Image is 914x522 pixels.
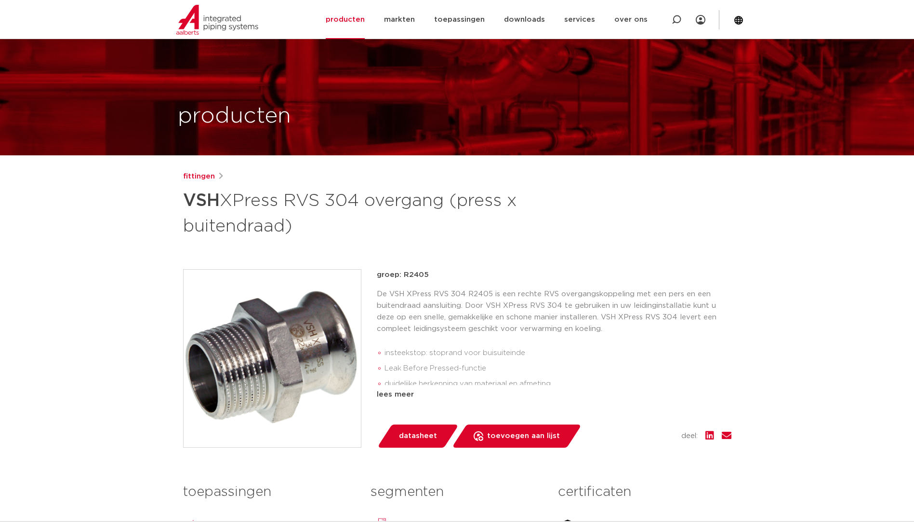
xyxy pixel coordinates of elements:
[558,482,731,502] h3: certificaten
[183,482,356,502] h3: toepassingen
[399,428,437,444] span: datasheet
[183,192,220,209] strong: VSH
[681,430,698,442] span: deel:
[371,482,543,502] h3: segmenten
[184,270,361,447] img: Product Image for VSH XPress RVS 304 overgang (press x buitendraad)
[384,361,731,376] li: Leak Before Pressed-functie
[183,186,545,238] h1: XPress RVS 304 overgang (press x buitendraad)
[384,345,731,361] li: insteekstop: stoprand voor buisuiteinde
[384,376,731,392] li: duidelijke herkenning van materiaal en afmeting
[377,425,459,448] a: datasheet
[377,288,731,335] p: De VSH XPress RVS 304 R2405 is een rechte RVS overgangskoppeling met een pers en een buitendraad ...
[178,101,291,132] h1: producten
[377,389,731,400] div: lees meer
[487,428,560,444] span: toevoegen aan lijst
[183,171,215,182] a: fittingen
[377,269,731,281] p: groep: R2405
